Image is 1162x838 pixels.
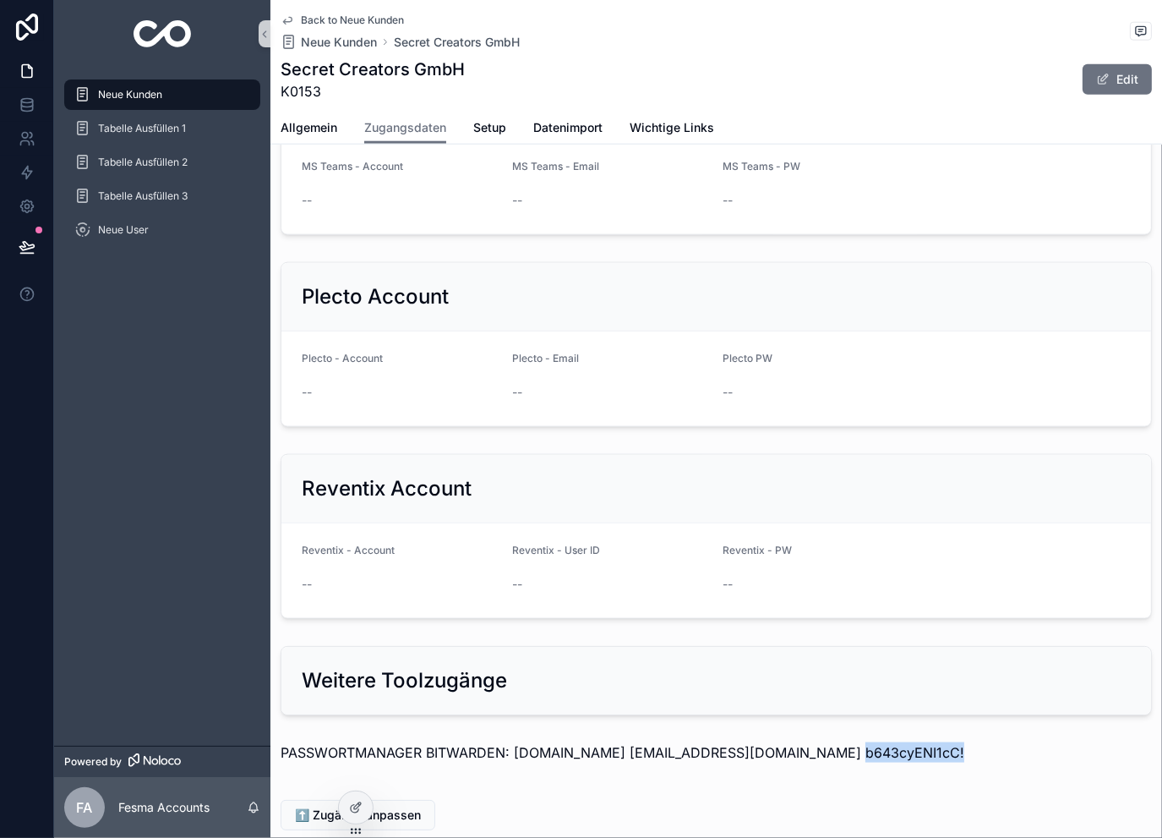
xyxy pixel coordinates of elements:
span: MS Teams - Email [512,160,599,173]
span: -- [512,576,522,593]
div: scrollable content [54,68,270,267]
h2: Plecto Account [302,283,449,310]
a: Tabelle Ausfüllen 1 [64,113,260,144]
a: Zugangsdaten [364,112,446,145]
a: Neue User [64,215,260,245]
span: Reventix - PW [723,544,793,556]
span: -- [512,384,522,401]
span: Neue Kunden [98,88,162,101]
h2: Reventix Account [302,475,472,502]
span: Neue Kunden [301,34,377,51]
span: Back to Neue Kunden [301,14,404,27]
span: MS Teams - PW [723,160,801,173]
span: Zugangsdaten [364,119,446,136]
span: Reventix - User ID [512,544,600,556]
span: MS Teams - Account [302,160,403,173]
span: -- [723,384,734,401]
a: Secret Creators GmbH [394,34,520,51]
span: Tabelle Ausfüllen 3 [98,189,188,203]
span: Datenimport [533,119,603,136]
a: Tabelle Ausfüllen 2 [64,147,260,178]
span: Powered by [64,755,122,769]
span: -- [723,576,734,593]
img: App logo [134,20,192,47]
span: Plecto - Email [512,352,579,364]
span: Plecto - Account [302,352,383,364]
a: Setup [473,112,506,146]
button: Edit [1083,64,1152,95]
a: Back to Neue Kunden [281,14,404,27]
span: Wichtige Links [630,119,714,136]
p: PASSWORTMANAGER BITWARDEN: [DOMAIN_NAME] [EMAIL_ADDRESS][DOMAIN_NAME] b643cyENI1cC! [281,742,1152,763]
p: Fesma Accounts [118,799,210,816]
span: -- [302,384,312,401]
span: ⬆️ Zugänge anpassen [295,807,421,824]
span: Tabelle Ausfüllen 1 [98,122,186,135]
span: Neue User [98,223,149,237]
a: Datenimport [533,112,603,146]
a: Tabelle Ausfüllen 3 [64,181,260,211]
h1: Secret Creators GmbH [281,58,465,81]
a: Wichtige Links [630,112,714,146]
span: -- [723,192,734,209]
a: Neue Kunden [281,34,377,51]
a: Allgemein [281,112,337,146]
h2: Weitere Toolzugänge [302,667,507,694]
span: -- [302,192,312,209]
span: K0153 [281,81,465,101]
span: -- [302,576,312,593]
span: Tabelle Ausfüllen 2 [98,156,188,169]
span: Allgemein [281,119,337,136]
span: -- [512,192,522,209]
span: Setup [473,119,506,136]
a: Powered by [54,746,270,777]
span: Reventix - Account [302,544,395,556]
span: FA [77,797,93,818]
span: Plecto PW [723,352,773,364]
button: ⬆️ Zugänge anpassen [281,800,435,830]
a: Neue Kunden [64,79,260,110]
